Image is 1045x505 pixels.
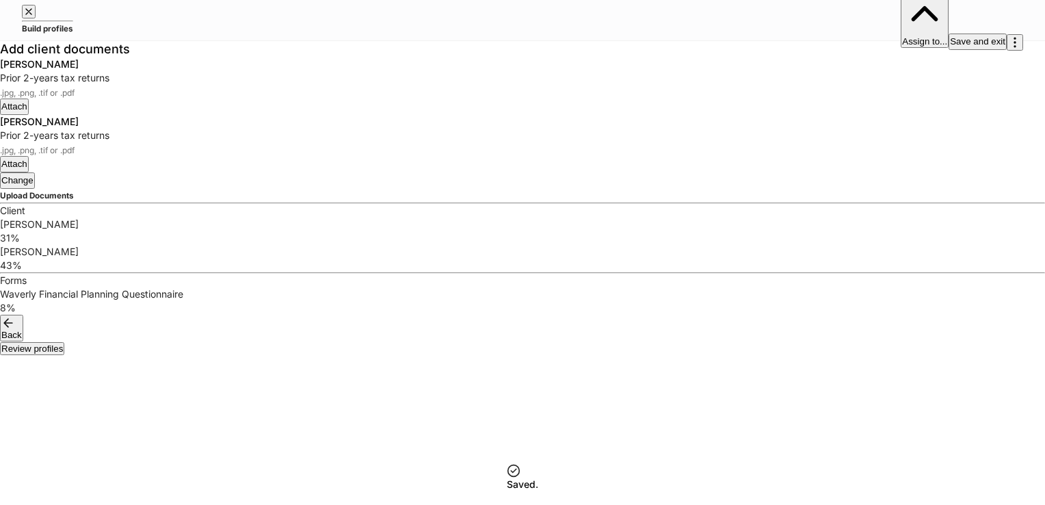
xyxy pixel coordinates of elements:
div: Review profiles [1,344,63,354]
h5: Saved. [507,478,538,491]
button: Save and exit [949,34,1007,50]
div: Attach [1,100,27,114]
div: Save and exit [950,35,1005,49]
div: Assign to... [902,36,947,47]
div: Attach [1,157,27,171]
div: Change [1,174,34,187]
h5: Build profiles [22,22,73,36]
div: Back [1,330,22,340]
